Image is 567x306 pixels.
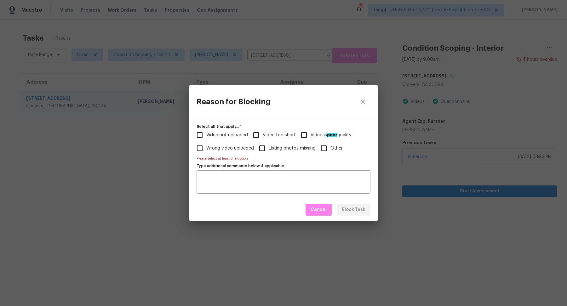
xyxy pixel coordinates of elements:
ah_el_jm_1744356682685: poor [327,133,337,137]
h3: Reason for Blocking [197,97,271,106]
span: Listing photos missing [255,142,269,155]
span: Video is poor quality [297,128,311,142]
button: Cancel [306,204,332,216]
span: Wrong video uploaded [193,142,206,155]
span: Cancel [311,206,327,214]
span: Video not uploaded [193,128,206,142]
span: Listing photos missing [269,145,316,152]
span: Video too short [263,132,296,139]
p: Please select at least one option [197,156,370,161]
span: Video not uploaded [206,132,248,139]
span: Video too short [249,128,263,142]
div: Additional Comments [197,161,370,194]
span: Wrong video uploaded [206,145,254,152]
button: close [355,94,370,109]
span: Other [330,145,343,152]
span: Video is quality [311,132,351,139]
label: Type additional comments below if applicable [197,164,370,168]
label: Select all that apply... [197,125,370,128]
span: Other [317,142,330,155]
